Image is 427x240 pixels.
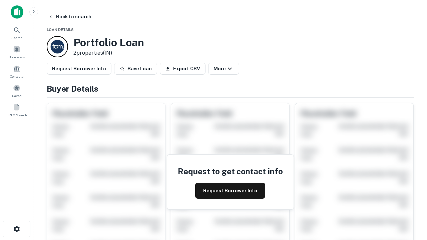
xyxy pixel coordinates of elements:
[195,183,265,199] button: Request Borrower Info
[45,11,94,23] button: Back to search
[11,35,22,40] span: Search
[2,62,31,80] a: Contacts
[47,63,111,75] button: Request Borrower Info
[47,83,414,95] h4: Buyer Details
[11,5,23,19] img: capitalize-icon.png
[47,28,74,32] span: Loan Details
[10,74,23,79] span: Contacts
[114,63,157,75] button: Save Loan
[73,49,144,57] p: 2 properties (IN)
[2,43,31,61] a: Borrowers
[178,165,283,177] h4: Request to get contact info
[394,165,427,197] iframe: Chat Widget
[2,101,31,119] a: SREO Search
[2,82,31,100] a: Saved
[208,63,239,75] button: More
[73,36,144,49] h3: Portfolio Loan
[6,112,27,118] span: SREO Search
[9,54,25,60] span: Borrowers
[160,63,205,75] button: Export CSV
[12,93,22,98] span: Saved
[2,24,31,42] a: Search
